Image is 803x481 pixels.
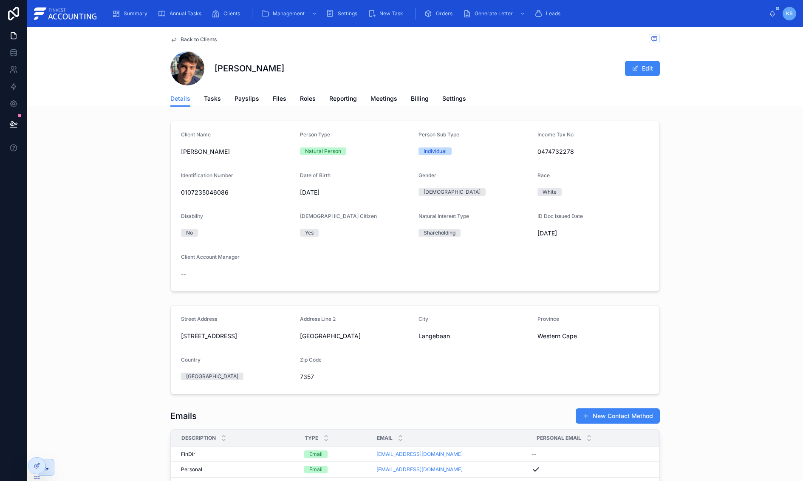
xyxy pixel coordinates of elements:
[235,94,259,103] span: Payslips
[338,10,357,17] span: Settings
[300,316,336,322] span: Address Line 2
[418,131,459,138] span: Person Sub Type
[181,357,201,363] span: Country
[305,229,314,237] div: Yes
[537,316,559,322] span: Province
[181,213,203,219] span: Disability
[442,94,466,103] span: Settings
[300,188,412,197] span: [DATE]
[309,450,322,458] div: Email
[181,131,211,138] span: Client Name
[305,147,341,155] div: Natural Person
[576,408,660,424] button: New Contact Method
[411,91,429,108] a: Billing
[181,36,217,43] span: Back to Clients
[170,91,190,107] a: Details
[155,6,207,21] a: Annual Tasks
[546,10,560,17] span: Leads
[411,94,429,103] span: Billing
[181,188,293,197] span: 0107235046086
[424,147,447,155] div: Individual
[300,213,377,219] span: [DEMOGRAPHIC_DATA] Citizen
[181,451,195,458] span: FinDir
[105,4,769,23] div: scrollable content
[377,435,393,441] span: Email
[186,229,193,237] div: No
[370,94,397,103] span: Meetings
[181,270,186,278] span: --
[300,172,331,178] span: Date of Birth
[273,94,286,103] span: Files
[300,332,412,340] span: [GEOGRAPHIC_DATA]
[170,36,217,43] a: Back to Clients
[424,188,481,196] div: [DEMOGRAPHIC_DATA]
[181,435,216,441] span: Description
[170,410,197,422] h1: Emails
[323,6,363,21] a: Settings
[181,147,293,156] span: [PERSON_NAME]
[537,147,650,156] span: 0474732278
[436,10,452,17] span: Orders
[786,10,793,17] span: KS
[181,316,217,322] span: Street Address
[181,466,202,473] span: Personal
[532,451,537,458] span: --
[124,10,147,17] span: Summary
[170,10,201,17] span: Annual Tasks
[370,91,397,108] a: Meetings
[258,6,322,21] a: Management
[170,94,190,103] span: Details
[181,254,240,260] span: Client Account Manager
[418,316,428,322] span: City
[442,91,466,108] a: Settings
[460,6,530,21] a: Generate Letter
[305,435,318,441] span: Type
[223,10,240,17] span: Clients
[376,451,463,458] a: [EMAIL_ADDRESS][DOMAIN_NAME]
[424,229,455,237] div: Shareholding
[543,188,557,196] div: White
[418,213,469,219] span: Natural Interest Type
[209,6,246,21] a: Clients
[537,172,550,178] span: Race
[537,213,583,219] span: ID Doc Issued Date
[537,332,650,340] span: Western Cape
[181,172,233,178] span: Identification Number
[376,466,463,473] a: [EMAIL_ADDRESS][DOMAIN_NAME]
[215,62,284,74] h1: [PERSON_NAME]
[475,10,513,17] span: Generate Letter
[235,91,259,108] a: Payslips
[273,10,305,17] span: Management
[34,7,98,20] img: App logo
[537,435,581,441] span: Personal Email
[329,94,357,103] span: Reporting
[273,91,286,108] a: Files
[300,94,316,103] span: Roles
[300,373,412,381] span: 7357
[186,373,238,380] div: [GEOGRAPHIC_DATA]
[204,91,221,108] a: Tasks
[418,172,436,178] span: Gender
[537,229,650,238] span: [DATE]
[300,131,330,138] span: Person Type
[300,91,316,108] a: Roles
[625,61,660,76] button: Edit
[300,357,322,363] span: Zip Code
[532,6,566,21] a: Leads
[181,332,293,340] span: [STREET_ADDRESS]
[379,10,403,17] span: New Task
[309,466,322,473] div: Email
[204,94,221,103] span: Tasks
[365,6,409,21] a: New Task
[418,332,531,340] span: Langebaan
[537,131,574,138] span: Income Tax No
[329,91,357,108] a: Reporting
[421,6,458,21] a: Orders
[109,6,153,21] a: Summary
